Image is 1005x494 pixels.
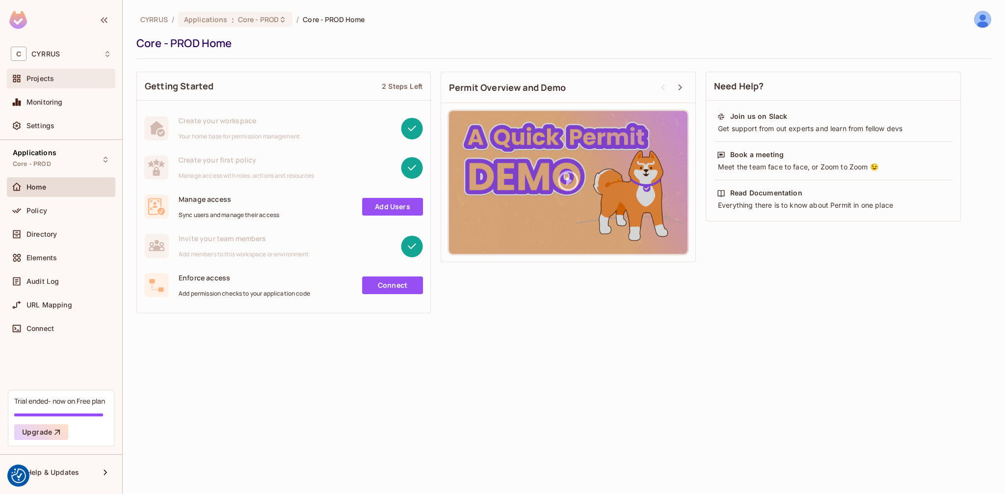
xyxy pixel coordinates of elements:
[382,82,423,91] div: 2 Steps Left
[296,15,299,24] li: /
[11,47,26,61] span: C
[145,80,213,92] span: Getting Started
[172,15,174,24] li: /
[26,98,63,106] span: Monitoring
[449,82,566,94] span: Permit Overview and Demo
[179,155,314,165] span: Create your first policy
[9,11,27,29] img: SReyMgAAAABJRU5ErkJggg==
[26,75,54,82] span: Projects
[975,11,991,27] img: Antonín Lavička
[31,50,60,58] span: Workspace: CYRRUS
[26,277,59,285] span: Audit Log
[238,15,279,24] span: Core - PROD
[26,183,47,191] span: Home
[26,122,54,130] span: Settings
[11,468,26,483] img: Revisit consent button
[26,325,54,332] span: Connect
[179,172,314,180] span: Manage access with roles, actions and resources
[362,276,423,294] a: Connect
[14,396,105,406] div: Trial ended- now on Free plan
[179,211,279,219] span: Sync users and manage their access
[717,200,950,210] div: Everything there is to know about Permit in one place
[179,116,300,125] span: Create your workspace
[714,80,764,92] span: Need Help?
[26,301,72,309] span: URL Mapping
[11,468,26,483] button: Consent Preferences
[179,194,279,204] span: Manage access
[13,160,51,168] span: Core - PROD
[179,273,310,282] span: Enforce access
[303,15,365,24] span: Core - PROD Home
[26,468,79,476] span: Help & Updates
[179,290,310,298] span: Add permission checks to your application code
[362,198,423,216] a: Add Users
[179,250,309,258] span: Add members to this workspace or environment
[26,254,57,262] span: Elements
[140,15,168,24] span: the active workspace
[14,424,68,440] button: Upgrade
[13,149,56,157] span: Applications
[717,162,950,172] div: Meet the team face to face, or Zoom to Zoom 😉
[179,133,300,140] span: Your home base for permission management
[231,16,235,24] span: :
[179,234,309,243] span: Invite your team members
[136,36,986,51] div: Core - PROD Home
[26,230,57,238] span: Directory
[730,188,802,198] div: Read Documentation
[730,150,784,160] div: Book a meeting
[717,124,950,134] div: Get support from out experts and learn from fellow devs
[26,207,47,215] span: Policy
[730,111,787,121] div: Join us on Slack
[184,15,228,24] span: Applications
